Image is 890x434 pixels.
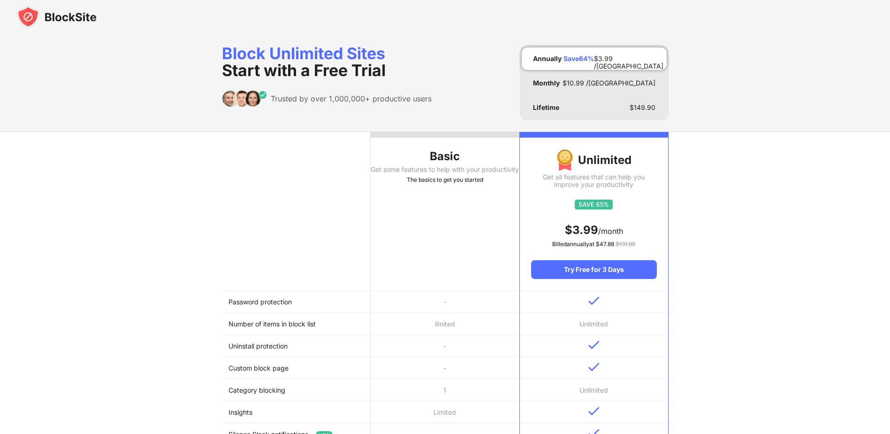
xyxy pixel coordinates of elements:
[588,407,600,416] img: v-blue.svg
[222,335,371,357] td: Uninstall protection
[531,223,656,238] div: /month
[371,379,519,401] td: 1
[531,149,656,171] div: Unlimited
[222,357,371,379] td: Custom block page
[519,379,668,401] td: Unlimited
[565,223,598,237] span: $ 3.99
[271,94,432,103] div: Trusted by over 1,000,000+ productive users
[222,90,267,107] img: trusted-by.svg
[222,379,371,401] td: Category blocking
[222,401,371,423] td: Insights
[222,45,432,79] div: Block Unlimited Sites
[588,341,600,349] img: v-blue.svg
[371,291,519,313] td: -
[371,166,519,173] div: Get some features to help with your productivity
[563,79,655,87] div: $ 10.99 /[GEOGRAPHIC_DATA]
[575,200,613,209] img: save65.svg
[556,149,573,171] img: img-premium-medal
[630,104,655,111] div: $ 149.90
[222,313,371,335] td: Number of items in block list
[588,363,600,372] img: v-blue.svg
[531,260,656,279] div: Try Free for 3 Days
[531,240,656,249] div: Billed annually at $ 47.88
[371,149,519,164] div: Basic
[533,104,559,111] div: Lifetime
[371,313,519,335] td: limited
[17,6,97,28] img: blocksite-icon-black.svg
[371,175,519,185] div: The basics to get you started
[616,240,635,248] span: $ 131.88
[519,313,668,335] td: Unlimited
[531,173,656,188] div: Get all features that can help you improve your productivity
[533,79,560,87] div: Monthly
[371,335,519,357] td: -
[222,61,386,80] span: Start with a Free Trial
[563,55,594,62] div: Save 64 %
[588,296,600,305] img: v-blue.svg
[222,291,371,313] td: Password protection
[533,55,562,62] div: Annually
[371,357,519,379] td: -
[371,401,519,423] td: Limited
[594,55,663,62] div: $ 3.99 /[GEOGRAPHIC_DATA]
